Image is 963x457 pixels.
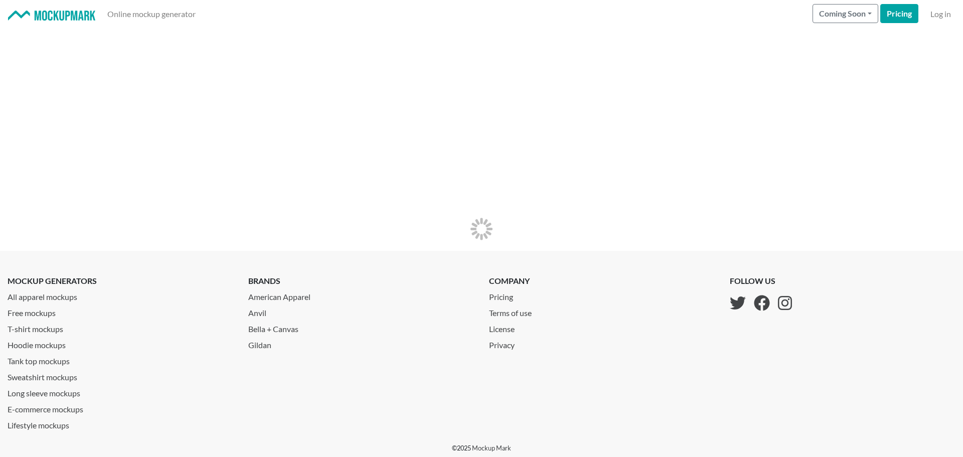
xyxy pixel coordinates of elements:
button: Coming Soon [813,4,878,23]
a: All apparel mockups [8,287,233,303]
p: company [489,275,540,287]
p: mockup generators [8,275,233,287]
img: Mockup Mark [8,11,95,21]
a: Bella + Canvas [248,319,474,335]
a: E-commerce mockups [8,399,233,415]
a: Lifestyle mockups [8,415,233,431]
a: Online mockup generator [103,4,200,24]
a: Anvil [248,303,474,319]
a: Mockup Mark [472,444,511,452]
a: American Apparel [248,287,474,303]
a: Pricing [880,4,918,23]
a: Gildan [248,335,474,351]
a: Tank top mockups [8,351,233,367]
a: Log in [926,4,955,24]
a: Free mockups [8,303,233,319]
a: Long sleeve mockups [8,383,233,399]
a: License [489,319,540,335]
p: © 2025 [452,443,511,453]
a: T-shirt mockups [8,319,233,335]
a: Pricing [489,287,540,303]
p: brands [248,275,474,287]
a: Terms of use [489,303,540,319]
a: Sweatshirt mockups [8,367,233,383]
p: follow us [730,275,792,287]
a: Privacy [489,335,540,351]
a: Hoodie mockups [8,335,233,351]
